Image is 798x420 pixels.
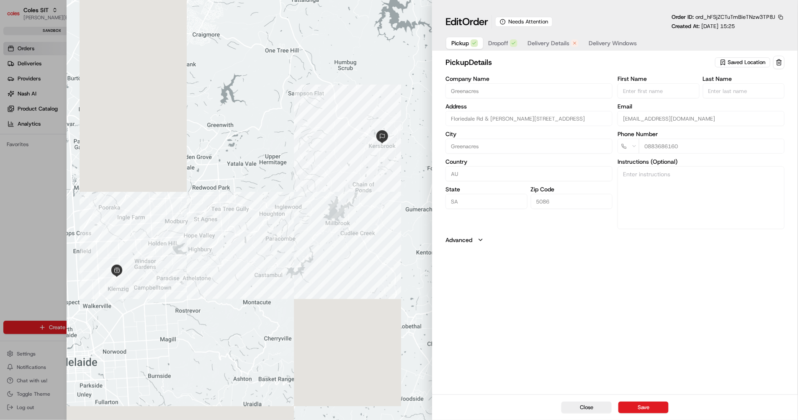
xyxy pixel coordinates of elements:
[22,54,138,62] input: Clear
[8,122,15,129] div: 📗
[445,159,613,165] label: Country
[715,57,772,68] button: Saved Location
[618,103,785,109] label: Email
[702,23,735,30] span: [DATE] 15:25
[445,57,713,68] h2: pickup Details
[28,88,106,95] div: We're available if you need us!
[462,15,488,28] span: Order
[5,118,67,133] a: 📗Knowledge Base
[561,402,612,413] button: Close
[445,194,527,209] input: Enter state
[445,186,527,192] label: State
[589,39,637,47] span: Delivery Windows
[488,39,508,47] span: Dropoff
[67,118,138,133] a: 💻API Documentation
[445,166,613,181] input: Enter country
[445,15,488,28] h1: Edit
[495,17,553,27] div: Needs Attention
[696,13,775,21] span: ord_hFSjZCTuTmBieTNzw3TP8J
[8,8,25,25] img: Nash
[618,76,699,82] label: First Name
[618,83,699,98] input: Enter first name
[703,83,785,98] input: Enter last name
[445,83,613,98] input: Enter company name
[728,59,766,66] span: Saved Location
[445,131,613,137] label: City
[142,82,152,92] button: Start new chat
[703,76,785,82] label: Last Name
[445,103,613,109] label: Address
[639,139,785,154] input: Enter phone number
[59,141,101,148] a: Powered byPylon
[445,139,613,154] input: Enter city
[79,121,134,129] span: API Documentation
[618,159,785,165] label: Instructions (Optional)
[528,39,569,47] span: Delivery Details
[8,80,23,95] img: 1736555255976-a54dd68f-1ca7-489b-9aae-adbdc363a1c4
[28,80,137,88] div: Start new chat
[618,131,785,137] label: Phone Number
[445,111,613,126] input: Floriedale Rd & Muller Rd, Greenacres SA 5086, Australia
[445,236,785,244] button: Advanced
[83,142,101,148] span: Pylon
[17,121,64,129] span: Knowledge Base
[445,236,472,244] label: Advanced
[451,39,469,47] span: Pickup
[531,186,613,192] label: Zip Code
[531,194,613,209] input: Enter zip code
[618,111,785,126] input: Enter email
[8,33,152,46] p: Welcome 👋
[71,122,77,129] div: 💻
[445,76,613,82] label: Company Name
[672,13,775,21] p: Order ID:
[618,402,669,413] button: Save
[672,23,735,30] p: Created At:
